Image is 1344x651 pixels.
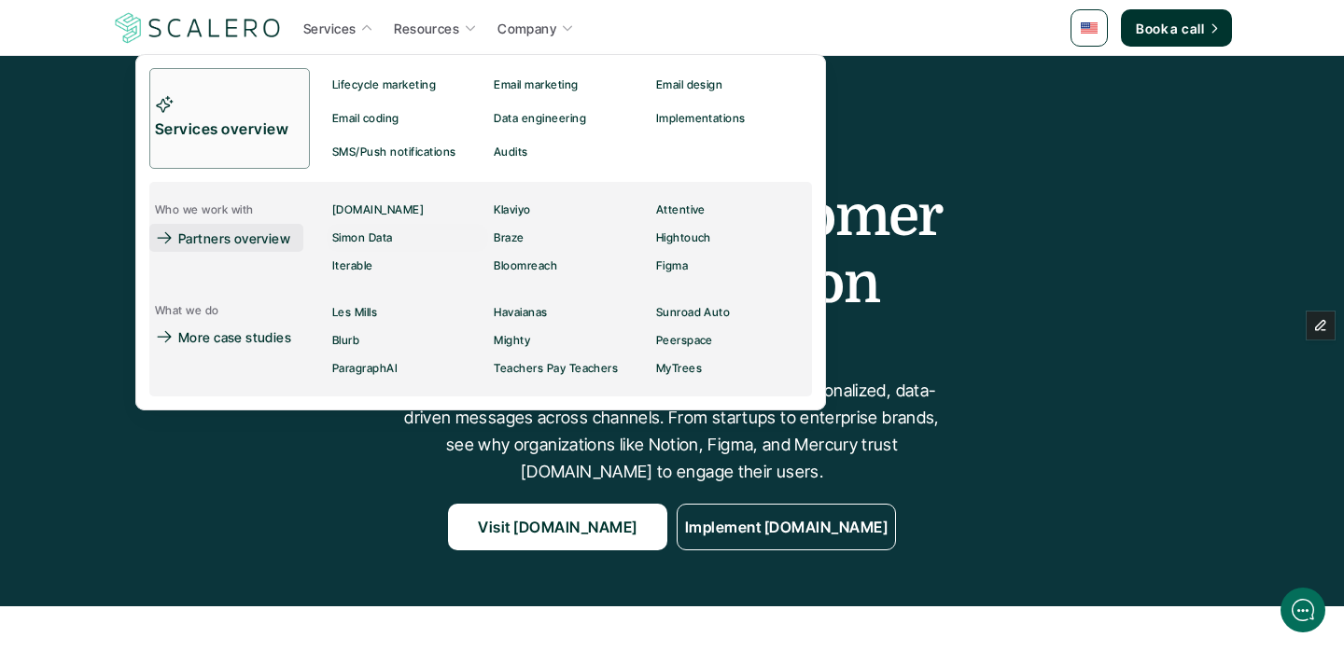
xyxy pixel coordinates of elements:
p: Braze [494,231,524,244]
a: Partners overview [149,224,303,252]
a: Audits [488,135,639,169]
a: Havaianas [488,298,650,326]
p: Simon Data [332,231,393,244]
a: Bloomreach [488,252,650,280]
p: Mighty [494,334,530,347]
a: Implement [DOMAIN_NAME] [677,504,896,550]
iframe: gist-messenger-bubble-iframe [1281,588,1325,632]
p: MyTrees [656,362,702,375]
p: Figma [656,259,688,272]
p: Peerspace [656,334,713,347]
p: Book a call [1136,19,1204,38]
a: SMS/Push notifications [327,135,488,169]
a: More case studies [149,323,310,351]
p: Who we work with [155,203,254,216]
p: Implement [DOMAIN_NAME] [685,516,888,540]
a: Blurb [327,326,488,354]
a: Email design [651,68,812,102]
a: Scalero company logotype [112,11,284,45]
a: Sunroad Auto [651,298,812,326]
a: MyTrees [651,354,812,382]
p: Blurb [332,334,359,347]
a: Simon Data [327,224,488,252]
g: /> [291,514,316,530]
a: Email coding [327,102,488,135]
a: Visit [DOMAIN_NAME] [448,504,667,550]
button: />GIF [284,497,324,549]
p: Company [497,19,556,38]
a: Implementations [651,102,812,135]
p: Havaianas [494,306,547,319]
p: Services overview [155,118,293,142]
img: Scalero company logotype [112,10,284,46]
p: Bloomreach [494,259,557,272]
a: ParagraphAI [327,354,488,382]
p: Audits [494,145,528,159]
div: ScaleroBack [DATE] [56,12,350,48]
a: Lifecycle marketing [327,68,488,102]
a: Services overview [149,68,310,169]
a: Teachers Pay Teachers [488,354,650,382]
p: Email marketing [494,78,578,91]
p: SMS/Push notifications [332,145,456,159]
p: [DOMAIN_NAME] empowers companies to deliver personalized, data-driven messages across channels. F... [392,378,952,485]
p: More case studies [178,327,291,347]
p: Services [303,19,356,38]
button: Edit Framer Content [1307,312,1335,339]
p: Partners overview [178,229,290,248]
a: Peerspace [651,326,812,354]
p: Implementations [656,112,746,125]
p: Visit [DOMAIN_NAME] [478,516,637,540]
a: Braze [488,224,650,252]
p: [DOMAIN_NAME] [332,203,424,216]
p: Klaviyo [494,203,530,216]
p: Sunroad Auto [656,306,731,319]
a: Hightouch [651,224,812,252]
a: Figma [651,252,812,280]
p: Email design [656,78,723,91]
p: ParagraphAI [332,362,398,375]
span: We run on Gist [156,477,236,489]
a: Klaviyo [488,196,650,224]
p: Resources [394,19,459,38]
a: Book a call [1121,9,1232,47]
p: Lifecycle marketing [332,78,436,91]
p: Hightouch [656,231,711,244]
a: [DOMAIN_NAME] [327,196,488,224]
a: Mighty [488,326,650,354]
div: Back [DATE] [70,36,133,48]
a: Attentive [651,196,812,224]
tspan: GIF [297,518,312,527]
div: Scalero [70,12,133,33]
a: Data engineering [488,102,650,135]
a: Les Mills [327,298,488,326]
a: Iterable [327,252,488,280]
p: Email coding [332,112,399,125]
p: Attentive [656,203,706,216]
p: Data engineering [494,112,586,125]
p: Iterable [332,259,373,272]
p: Teachers Pay Teachers [494,362,618,375]
p: Les Mills [332,306,377,319]
p: What we do [155,304,219,317]
a: Email marketing [488,68,650,102]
